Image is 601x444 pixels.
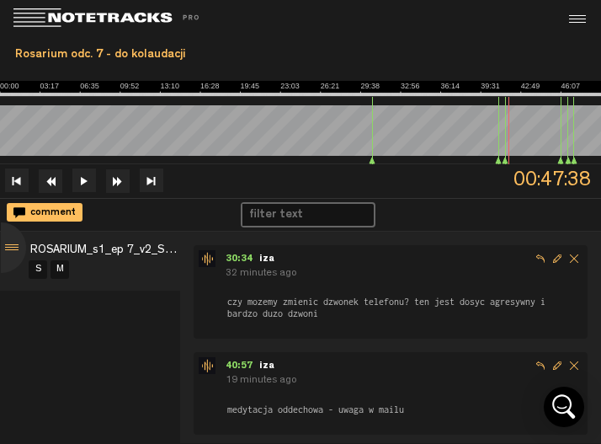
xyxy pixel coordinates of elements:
div: Open Intercom Messenger [544,387,584,427]
a: M [51,260,69,279]
input: filter text [242,204,358,226]
span: Reply to comment [532,357,549,374]
span: 40:57 [226,361,259,372]
span: medytacja oddechowa - uwaga w mailu [226,403,406,416]
span: 00:47:38 [513,164,601,196]
span: Delete comment [566,357,582,374]
img: star-track.png [199,357,215,374]
img: star-track.png [199,250,215,267]
span: iza [259,254,274,265]
span: 32 minutes ago [226,269,296,279]
div: comment [7,203,82,222]
span: Reply to comment [532,250,549,267]
span: iza [259,361,274,372]
div: Rosarium odc. 7 - do kolaudacji [7,40,594,70]
img: logo_white.svg [13,8,215,28]
span: Edit comment [549,250,566,267]
span: Edit comment [549,357,566,374]
span: czy mozemy zmienic dzwonek telefonu? ten jest dosyc agresywny i bardzo duzo dzwoni [226,295,582,320]
span: comment [25,208,76,218]
span: Delete comment [566,250,582,267]
span: 30:34 [226,254,259,265]
span: ROSARIUM_s1_ep 7_v2_StereoBinaural [30,244,230,256]
a: S [29,260,47,279]
span: 19 minutes ago [226,376,296,386]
